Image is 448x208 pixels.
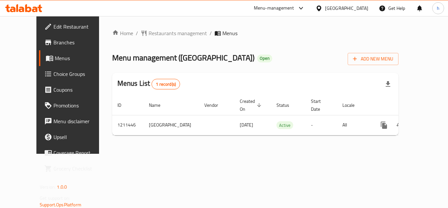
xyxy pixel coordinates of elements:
td: [GEOGRAPHIC_DATA] [144,115,199,135]
th: Actions [371,95,444,115]
td: - [306,115,337,135]
span: Open [257,56,272,61]
span: Name [149,101,169,109]
span: h [437,5,439,12]
div: Total records count [152,79,180,89]
span: Menu disclaimer [53,117,106,125]
table: enhanced table [112,95,444,135]
a: Promotions [39,98,111,113]
span: Start Date [311,97,329,113]
span: 1.0.0 [57,183,67,191]
span: Upsell [53,133,106,141]
td: All [337,115,371,135]
span: Active [276,122,293,129]
span: Created On [240,97,263,113]
span: Edit Restaurant [53,23,106,31]
nav: breadcrumb [112,29,398,37]
span: Vendor [204,101,227,109]
h2: Menus List [117,79,180,89]
button: more [376,117,392,133]
a: Coverage Report [39,145,111,161]
div: Export file [380,76,396,92]
span: Add New Menu [353,55,393,63]
div: Menu-management [254,4,294,12]
span: Choice Groups [53,70,106,78]
a: Choice Groups [39,66,111,82]
span: Get support on: [40,194,70,202]
a: Branches [39,35,111,50]
a: Restaurants management [141,29,207,37]
div: [GEOGRAPHIC_DATA] [325,5,368,12]
span: Coupons [53,86,106,94]
span: ID [117,101,130,109]
span: Status [276,101,298,109]
span: 1 record(s) [152,81,180,87]
span: Grocery Checklist [53,165,106,173]
a: Menu disclaimer [39,113,111,129]
span: Menus [222,29,237,37]
span: Restaurants management [149,29,207,37]
a: Coupons [39,82,111,98]
span: Locale [342,101,363,109]
a: Grocery Checklist [39,161,111,176]
button: Add New Menu [348,53,398,65]
a: Edit Restaurant [39,19,111,35]
button: Change Status [392,117,408,133]
span: Coverage Report [53,149,106,157]
a: Menus [39,50,111,66]
li: / [136,29,138,37]
td: 1211446 [112,115,144,135]
a: Home [112,29,133,37]
span: Menus [55,54,106,62]
span: Promotions [53,102,106,109]
div: Open [257,55,272,62]
span: Branches [53,38,106,46]
span: Menu management ( [GEOGRAPHIC_DATA] ) [112,50,255,65]
li: / [210,29,212,37]
span: [DATE] [240,121,253,129]
span: Version: [40,183,56,191]
a: Upsell [39,129,111,145]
